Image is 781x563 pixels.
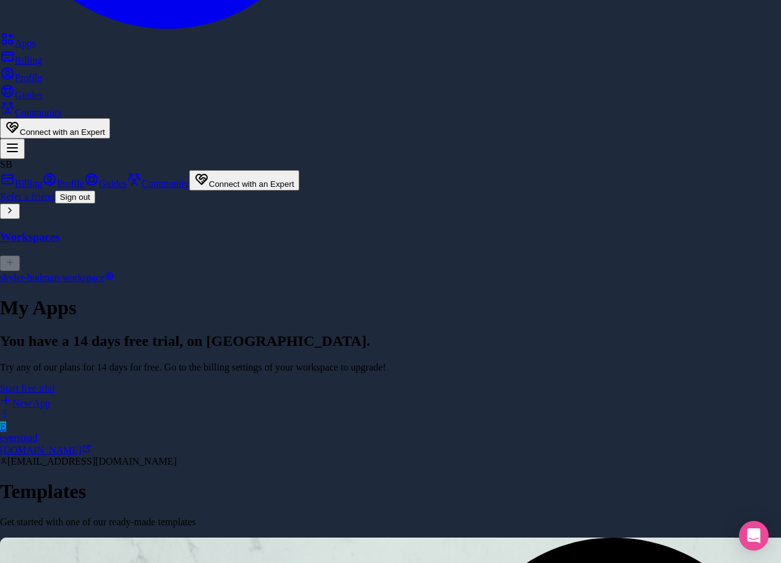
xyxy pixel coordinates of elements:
span: Billing [15,55,42,66]
button: Connect with an Expert [189,170,299,191]
span: Guides [99,178,127,189]
span: Community [15,107,62,118]
span: Profile [15,72,42,83]
span: Billing [15,178,42,189]
span: Connect with an Expert [209,179,294,189]
span: Connect with an Expert [20,127,105,137]
span: Profile [57,178,84,189]
span: [EMAIL_ADDRESS][DOMAIN_NAME] [7,456,177,466]
a: Community [127,178,189,189]
button: Sign out [55,191,95,204]
span: Apps [15,38,36,48]
a: Guides [84,178,127,189]
a: Profile [42,178,84,189]
span: Guides [15,90,43,100]
span: Community [142,178,189,189]
div: Open Intercom Messenger [739,521,769,551]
